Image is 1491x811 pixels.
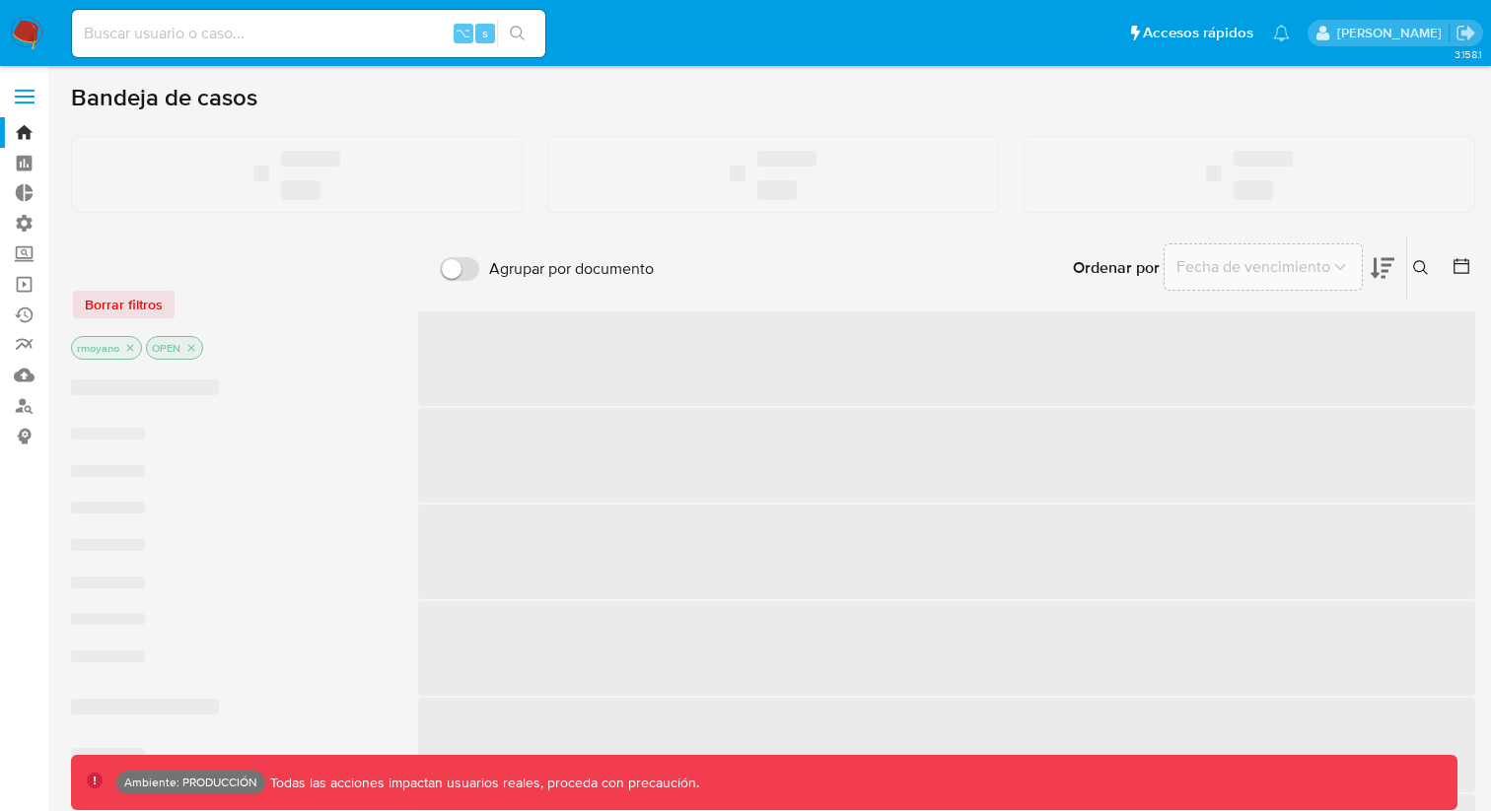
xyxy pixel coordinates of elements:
[497,20,537,47] button: search-icon
[72,21,545,46] input: Buscar usuario o caso...
[1273,25,1290,41] a: Notificaciones
[456,24,470,42] span: ⌥
[1455,23,1476,43] a: Salir
[265,774,699,792] p: Todas las acciones impactan usuarios reales, proceda con precaución.
[1143,23,1253,43] span: Accesos rápidos
[1337,24,1449,42] p: rodrigo.moyano@mercadolibre.com
[124,778,257,786] p: Ambiente: PRODUCCIÓN
[482,24,488,42] span: s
